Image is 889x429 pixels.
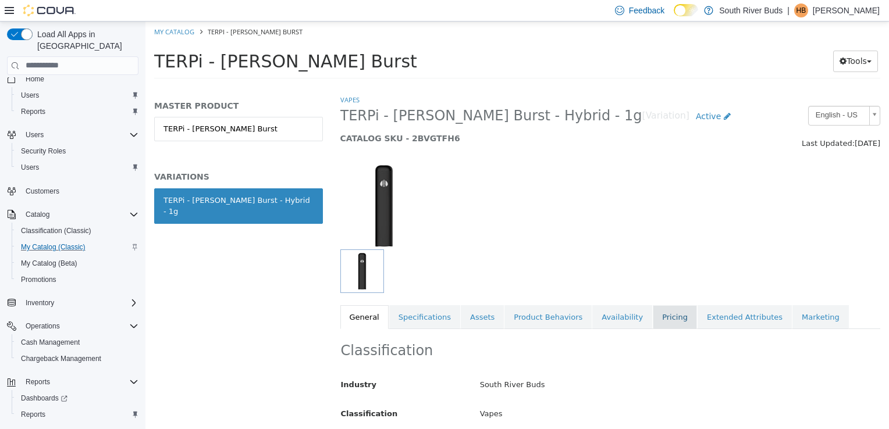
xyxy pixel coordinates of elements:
a: My Catalog (Classic) [16,240,90,254]
input: Dark Mode [674,4,698,16]
span: Classification (Classic) [21,226,91,235]
span: Reports [21,375,138,389]
button: Users [12,159,143,176]
a: My Catalog [9,6,49,15]
span: My Catalog (Classic) [16,240,138,254]
h5: CATALOG SKU - 2BVGTFH6 [195,112,596,122]
a: My Catalog (Beta) [16,256,82,270]
button: Home [2,70,143,87]
span: Users [21,91,39,100]
span: Promotions [16,273,138,287]
a: Specifications [244,284,315,308]
div: Heather Brinkman [794,3,808,17]
a: General [195,284,243,308]
span: Promotions [21,275,56,284]
span: Catalog [26,210,49,219]
button: My Catalog (Beta) [12,255,143,271]
button: Inventory [21,296,59,310]
span: Home [21,71,138,86]
a: English - US [663,84,735,104]
button: Chargeback Management [12,351,143,367]
span: Dashboards [21,394,67,403]
span: Users [21,163,39,172]
img: 150 [195,141,282,228]
button: Operations [21,319,65,333]
span: Dashboards [16,391,138,405]
span: Classification (Classic) [16,224,138,238]
span: English - US [663,85,719,103]
span: Security Roles [21,146,66,156]
div: South River Buds [326,353,743,374]
a: Pricing [507,284,552,308]
button: Users [21,128,48,142]
button: Reports [21,375,55,389]
p: South River Buds [719,3,783,17]
button: Customers [2,183,143,199]
a: Assets [315,284,358,308]
span: Feedback [629,5,664,16]
span: [DATE] [709,117,735,126]
span: Customers [21,184,138,198]
span: Users [16,88,138,102]
span: TERPi - [PERSON_NAME] Burst [62,6,157,15]
a: Product Behaviors [359,284,446,308]
span: Customers [26,187,59,196]
button: Catalog [2,206,143,223]
a: Vapes [195,74,214,83]
button: Users [12,87,143,103]
a: Security Roles [16,144,70,158]
button: Reports [12,103,143,120]
span: Operations [21,319,138,333]
button: Catalog [21,208,54,221]
span: My Catalog (Beta) [16,256,138,270]
span: Users [16,160,138,174]
a: Users [16,160,44,174]
a: Dashboards [16,391,72,405]
a: Users [16,88,44,102]
p: [PERSON_NAME] [813,3,880,17]
span: Cash Management [21,338,80,347]
img: Cova [23,5,76,16]
span: Reports [26,377,50,387]
p: | [787,3,790,17]
span: HB [796,3,806,17]
span: Home [26,74,44,84]
button: My Catalog (Classic) [12,239,143,255]
a: Dashboards [12,390,143,406]
a: Reports [16,407,50,421]
button: Security Roles [12,143,143,159]
a: Reports [16,105,50,119]
button: Classification (Classic) [12,223,143,239]
h5: MASTER PRODUCT [9,79,177,90]
a: Availability [447,284,507,308]
span: Active [550,90,575,99]
span: Last Updated: [656,117,709,126]
span: Reports [16,105,138,119]
span: Reports [16,407,138,421]
a: Cash Management [16,335,84,349]
button: Users [2,127,143,143]
button: Tools [688,29,732,51]
span: Reports [21,107,45,116]
button: Cash Management [12,334,143,351]
span: Industry [195,359,232,367]
a: Extended Attributes [552,284,646,308]
span: Security Roles [16,144,138,158]
span: Users [21,128,138,142]
a: TERPi - [PERSON_NAME] Burst [9,95,177,120]
button: Reports [12,406,143,423]
button: Promotions [12,271,143,288]
span: TERPi - [PERSON_NAME] Burst - Hybrid - 1g [195,85,497,103]
a: Home [21,72,49,86]
h2: Classification [195,320,735,338]
div: Vapes [326,382,743,403]
span: My Catalog (Beta) [21,259,77,268]
span: TERPi - [PERSON_NAME] Burst [9,30,272,50]
button: Reports [2,374,143,390]
span: Chargeback Management [21,354,101,363]
span: Users [26,130,44,140]
span: Inventory [26,298,54,308]
span: Classification [195,388,253,396]
button: Inventory [2,295,143,311]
